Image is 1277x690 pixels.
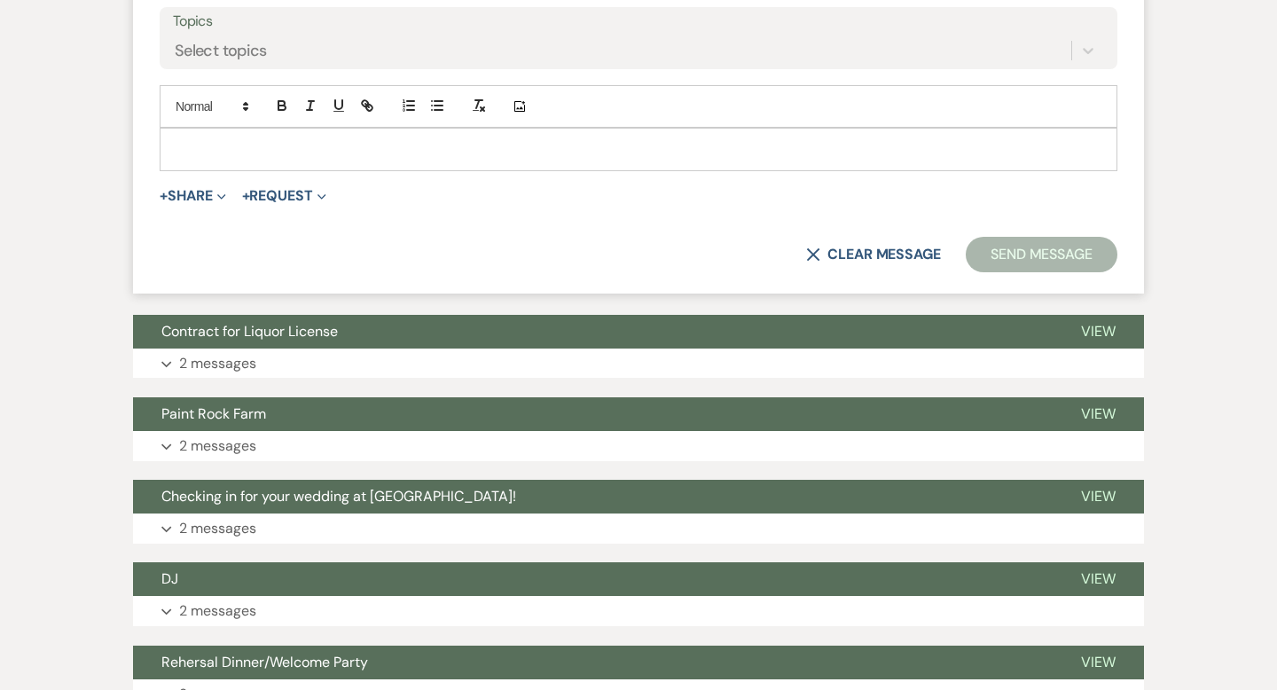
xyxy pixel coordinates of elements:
button: Clear message [806,247,941,262]
button: Request [242,189,326,203]
button: Checking in for your wedding at [GEOGRAPHIC_DATA]! [133,480,1053,514]
span: Checking in for your wedding at [GEOGRAPHIC_DATA]! [161,487,516,506]
p: 2 messages [179,600,256,623]
button: DJ [133,562,1053,596]
button: View [1053,397,1144,431]
button: View [1053,315,1144,349]
span: View [1081,653,1116,671]
span: Paint Rock Farm [161,404,266,423]
button: 2 messages [133,514,1144,544]
p: 2 messages [179,435,256,458]
p: 2 messages [179,352,256,375]
button: Share [160,189,226,203]
button: View [1053,646,1144,679]
span: Rehersal Dinner/Welcome Party [161,653,368,671]
span: + [160,189,168,203]
p: 2 messages [179,517,256,540]
button: Contract for Liquor License [133,315,1053,349]
span: View [1081,404,1116,423]
div: Select topics [175,39,267,63]
button: View [1053,562,1144,596]
label: Topics [173,9,1104,35]
span: View [1081,569,1116,588]
button: Paint Rock Farm [133,397,1053,431]
button: View [1053,480,1144,514]
button: 2 messages [133,596,1144,626]
span: View [1081,487,1116,506]
button: 2 messages [133,431,1144,461]
span: DJ [161,569,178,588]
button: Send Message [966,237,1117,272]
button: Rehersal Dinner/Welcome Party [133,646,1053,679]
span: + [242,189,250,203]
span: View [1081,322,1116,341]
button: 2 messages [133,349,1144,379]
span: Contract for Liquor License [161,322,338,341]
